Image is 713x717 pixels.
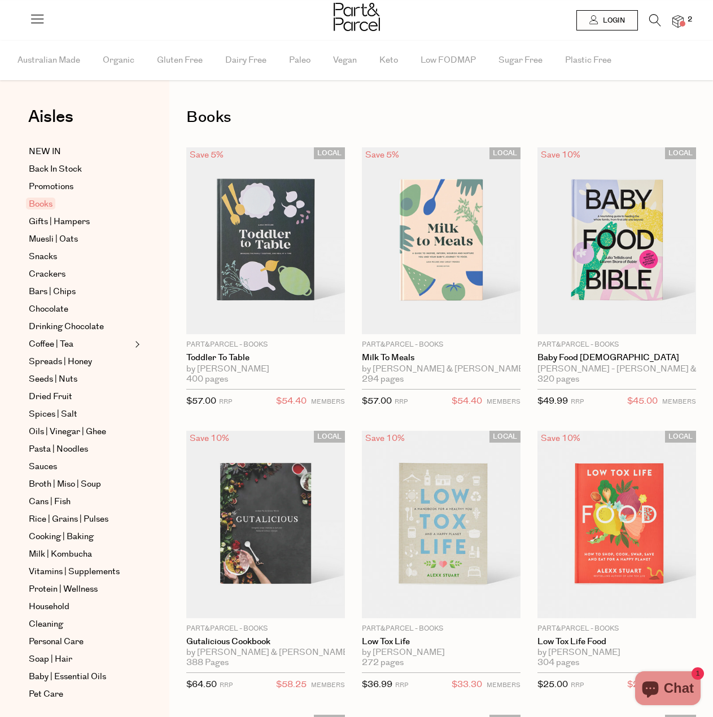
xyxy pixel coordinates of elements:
[29,618,132,631] a: Cleaning
[29,565,132,579] a: Vitamins | Supplements
[29,548,92,561] span: Milk | Kombucha
[29,600,69,614] span: Household
[311,681,345,689] small: MEMBERS
[29,180,132,194] a: Promotions
[662,397,696,406] small: MEMBERS
[632,671,704,708] inbox-online-store-chat: Shopify online store chat
[132,338,140,351] button: Expand/Collapse Coffee | Tea
[362,648,520,658] div: by [PERSON_NAME]
[29,688,132,701] a: Pet Care
[29,250,132,264] a: Snacks
[362,679,392,690] span: $36.99
[29,653,132,666] a: Soap | Hair
[29,250,57,264] span: Snacks
[29,635,84,649] span: Personal Care
[29,688,63,701] span: Pet Care
[186,353,345,363] a: Toddler to Table
[29,425,106,439] span: Oils | Vinegar | Ghee
[29,268,65,281] span: Crackers
[362,624,520,634] p: Part&Parcel - Books
[487,681,520,689] small: MEMBERS
[537,648,696,658] div: by [PERSON_NAME]
[29,513,132,526] a: Rice | Grains | Pulses
[498,41,543,80] span: Sugar Free
[537,637,696,647] a: Low Tox Life Food
[29,478,101,491] span: Broth | Miso | Soup
[29,233,132,246] a: Muesli | Oats
[452,394,482,409] span: $54.40
[29,425,132,439] a: Oils | Vinegar | Ghee
[571,681,584,689] small: RRP
[362,147,520,335] img: Milk to Meals
[29,338,73,351] span: Coffee | Tea
[334,3,380,31] img: Part&Parcel
[29,495,71,509] span: Cans | Fish
[29,390,132,404] a: Dried Fruit
[186,624,345,634] p: Part&Parcel - Books
[29,443,132,456] a: Pasta | Noodles
[665,147,696,159] span: LOCAL
[487,397,520,406] small: MEMBERS
[29,390,72,404] span: Dried Fruit
[29,530,94,544] span: Cooking | Baking
[28,108,73,137] a: Aisles
[186,658,229,668] span: 388 Pages
[29,600,132,614] a: Household
[289,41,310,80] span: Paleo
[537,431,584,446] div: Save 10%
[29,618,63,631] span: Cleaning
[29,460,132,474] a: Sauces
[220,681,233,689] small: RRP
[665,431,696,443] span: LOCAL
[314,431,345,443] span: LOCAL
[29,163,82,176] span: Back In Stock
[29,268,132,281] a: Crackers
[362,637,520,647] a: Low Tox Life
[276,394,307,409] span: $54.40
[28,104,73,129] span: Aisles
[29,355,132,369] a: Spreads | Honey
[537,147,696,335] img: Baby Food Bible
[29,635,132,649] a: Personal Care
[186,364,345,374] div: by [PERSON_NAME]
[421,41,476,80] span: Low FODMAP
[537,364,696,374] div: [PERSON_NAME] - [PERSON_NAME] & [PERSON_NAME]
[29,408,132,421] a: Spices | Salt
[29,215,90,229] span: Gifts | Hampers
[186,679,217,690] span: $64.50
[537,679,568,690] span: $25.00
[29,198,132,211] a: Books
[627,394,658,409] span: $45.00
[395,681,408,689] small: RRP
[29,355,92,369] span: Spreads | Honey
[576,10,638,30] a: Login
[186,340,345,350] p: Part&Parcel - Books
[627,677,658,692] span: $22.50
[29,320,104,334] span: Drinking Chocolate
[29,145,132,159] a: NEW IN
[29,670,106,684] span: Baby | Essential Oils
[186,104,696,130] h1: Books
[29,145,61,159] span: NEW IN
[362,147,403,163] div: Save 5%
[29,653,72,666] span: Soap | Hair
[362,431,408,446] div: Save 10%
[362,374,404,384] span: 294 pages
[571,397,584,406] small: RRP
[186,637,345,647] a: Gutalicious Cookbook
[29,303,132,316] a: Chocolate
[29,215,132,229] a: Gifts | Hampers
[537,353,696,363] a: Baby Food [DEMOGRAPHIC_DATA]
[537,147,584,163] div: Save 10%
[489,147,520,159] span: LOCAL
[452,677,482,692] span: $33.30
[362,353,520,363] a: Milk to Meals
[362,658,404,668] span: 272 pages
[29,513,108,526] span: Rice | Grains | Pulses
[333,41,357,80] span: Vegan
[537,658,579,668] span: 304 pages
[103,41,134,80] span: Organic
[186,395,216,407] span: $57.00
[672,15,684,27] a: 2
[186,431,233,446] div: Save 10%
